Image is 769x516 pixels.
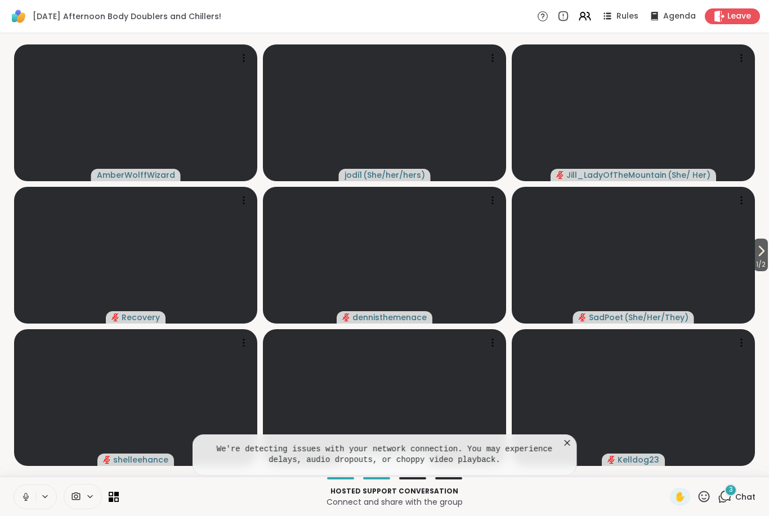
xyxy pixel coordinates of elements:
span: audio-muted [111,313,119,321]
p: Connect and share with the group [126,496,663,508]
span: ( She/ Her ) [668,169,710,181]
button: 1/2 [754,239,768,271]
span: Recovery [122,312,160,323]
span: AmberWolffWizard [97,169,175,181]
span: Rules [616,11,638,22]
span: [DATE] Afternoon Body Doublers and Chillers! [33,11,221,22]
span: Leave [727,11,751,22]
span: shelleehance [113,454,168,465]
span: dennisthemenace [352,312,427,323]
span: Jill_LadyOfTheMountain [566,169,667,181]
pre: We're detecting issues with your network connection. You may experience delays, audio dropouts, o... [207,444,563,466]
span: jodi1 [345,169,362,181]
span: ( She/her/hers ) [363,169,425,181]
span: audio-muted [342,313,350,321]
span: 1 / 2 [754,258,768,271]
span: audio-muted [607,456,615,464]
span: 3 [729,485,733,495]
span: SadPoet [589,312,623,323]
p: Hosted support conversation [126,486,663,496]
span: Agenda [663,11,696,22]
span: ✋ [674,490,686,504]
span: ( She/Her/They ) [624,312,688,323]
span: audio-muted [103,456,111,464]
span: Kelldog23 [618,454,659,465]
span: audio-muted [556,171,564,179]
span: audio-muted [579,313,587,321]
span: Chat [735,491,755,502]
img: ShareWell Logomark [9,7,28,26]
